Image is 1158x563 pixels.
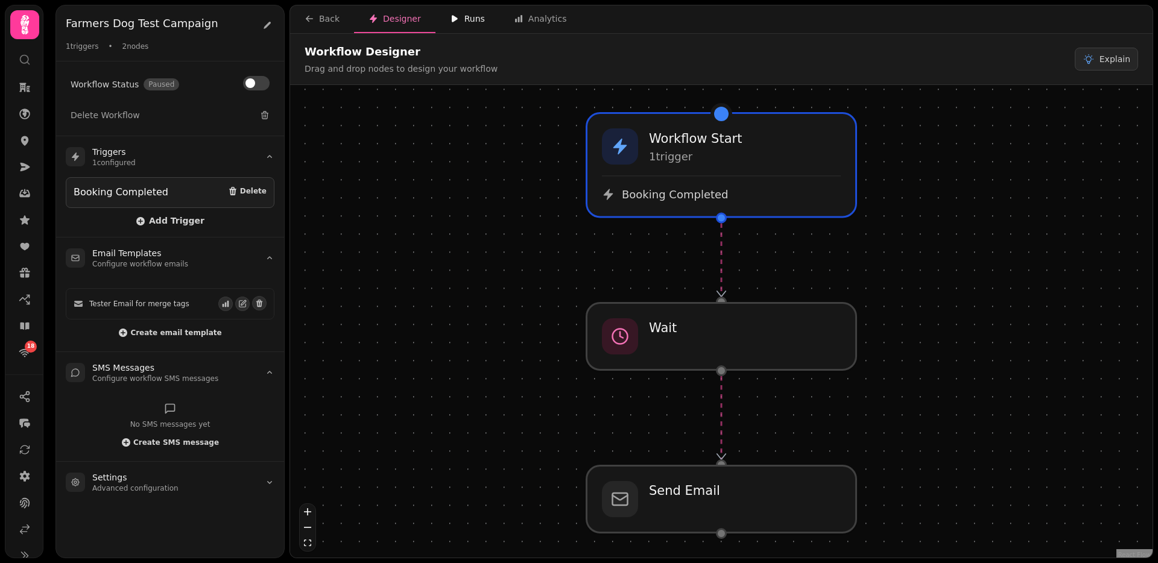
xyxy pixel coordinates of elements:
[121,436,219,448] button: Create SMS message
[260,15,274,34] button: Edit workflow
[136,215,204,227] button: Add Trigger
[133,439,219,446] span: Create SMS message
[144,78,179,90] span: Paused
[1099,53,1130,65] span: Explain
[299,503,316,552] div: React Flow controls
[300,504,315,520] button: zoom in
[240,187,267,195] span: Delete
[92,259,188,269] p: Configure workflow emails
[66,42,98,51] span: 1 triggers
[92,146,136,158] h3: Triggers
[1075,48,1138,71] button: Explain
[92,374,218,383] p: Configure workflow SMS messages
[92,483,179,493] p: Advanced configuration
[514,13,567,25] div: Analytics
[66,420,274,429] p: No SMS messages yet
[118,327,221,339] button: Create email template
[649,149,742,164] p: 1 trigger
[89,299,189,309] span: Tester Email for merge tags
[300,535,315,551] button: fit view
[228,185,267,197] button: Delete
[56,352,284,393] summary: SMS MessagesConfigure workflow SMS messages
[252,296,267,310] button: Delete email template
[130,329,221,336] span: Create email template
[92,158,136,168] p: 1 configured
[354,5,435,33] button: Designer
[56,136,284,177] summary: Triggers1configured
[499,5,581,33] button: Analytics
[290,5,354,33] button: Back
[235,297,250,311] button: Edit email template
[305,43,498,60] h2: Workflow Designer
[218,297,233,311] button: View email events
[305,63,498,75] p: Drag and drop nodes to design your workflow
[66,15,253,32] h2: Farmers Dog Test Campaign
[92,247,188,259] h3: Email Templates
[66,104,274,126] button: Delete Workflow
[27,342,35,351] span: 18
[136,216,204,226] span: Add Trigger
[450,13,485,25] div: Runs
[369,13,421,25] div: Designer
[586,302,857,371] div: Wait
[108,42,112,51] span: •
[622,187,729,202] span: Booking Completed
[586,112,857,218] div: Workflow Start1triggerBooking Completed
[71,78,139,90] span: Workflow Status
[56,462,284,503] summary: SettingsAdvanced configuration
[56,237,284,278] summary: Email TemplatesConfigure workflow emails
[122,42,149,51] span: 2 nodes
[71,109,140,121] span: Delete Workflow
[92,362,218,374] h3: SMS Messages
[92,471,179,483] h3: Settings
[435,5,499,33] button: Runs
[305,13,340,25] div: Back
[300,520,315,535] button: zoom out
[649,130,742,148] h3: Workflow Start
[1118,552,1151,558] a: React Flow attribution
[586,465,857,533] div: Send Email
[13,341,37,365] a: 18
[74,185,168,200] div: Booking Completed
